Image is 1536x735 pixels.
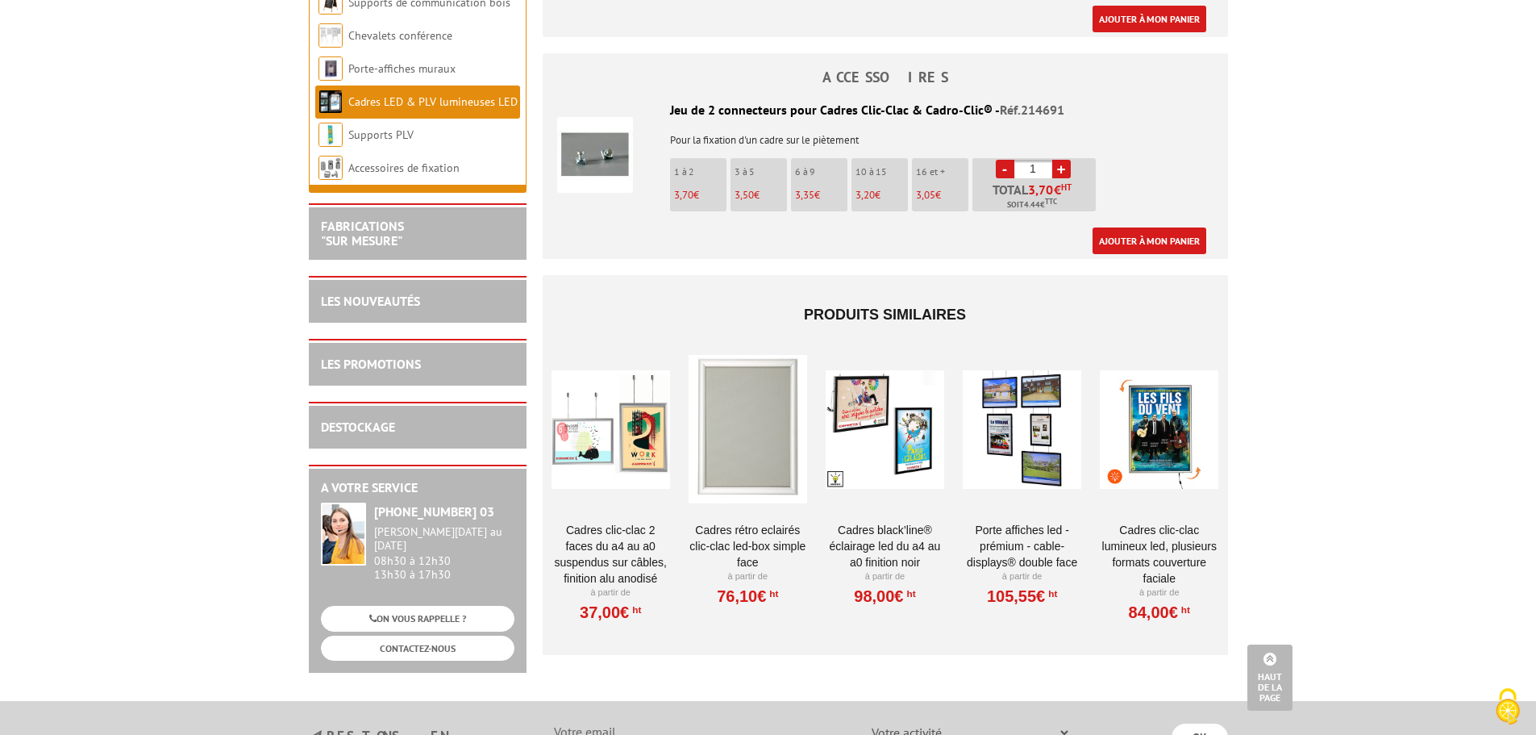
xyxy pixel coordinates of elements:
[321,293,420,309] a: LES NOUVEAUTÉS
[674,188,693,202] span: 3,70
[318,123,343,147] img: Supports PLV
[1093,228,1206,254] a: Ajouter à mon panier
[916,190,968,201] p: €
[1129,608,1190,617] a: 84,00€HT
[1045,197,1057,206] sup: TTC
[318,90,343,114] img: Cadres LED & PLV lumineuses LED
[855,190,908,201] p: €
[557,117,633,193] img: Jeu de 2 connecteurs pour Cadres Clic-Clac & Cadro-Clic®
[557,101,1213,119] div: Jeu de 2 connecteurs pour Cadres Clic-Clac & Cadro-Clic® -
[321,503,366,566] img: widget-service.jpg
[1045,588,1057,599] sup: HT
[552,587,670,599] p: À partir de
[1100,587,1218,599] p: À partir de
[976,183,1096,211] p: Total
[374,525,514,581] div: 08h30 à 12h30 13h30 à 17h30
[321,606,514,631] a: ON VOUS RAPPELLE ?
[348,94,518,109] a: Cadres LED & PLV lumineuses LED
[1093,6,1206,32] a: Ajouter à mon panier
[321,419,395,435] a: DESTOCKAGE
[963,522,1081,570] a: Porte Affiches LED - Prémium - Cable-Displays® Double face
[1007,198,1057,211] span: Soit €
[735,190,787,201] p: €
[318,23,343,48] img: Chevalets conférence
[348,61,456,76] a: Porte-affiches muraux
[374,503,494,520] strong: [PHONE_NUMBER] 03
[321,481,514,495] h2: A votre service
[1100,522,1218,587] a: Cadres Clic-Clac lumineux LED, plusieurs formats couverture faciale
[348,161,460,175] a: Accessoires de fixation
[996,160,1014,178] a: -
[629,604,641,616] sup: HT
[855,166,908,177] p: 10 à 15
[1052,160,1071,178] a: +
[1178,604,1190,616] sup: HT
[674,190,726,201] p: €
[348,127,414,142] a: Supports PLV
[1028,183,1072,196] span: €
[916,188,935,202] span: 3,05
[963,570,1081,583] p: À partir de
[804,307,966,323] span: Produits similaires
[321,356,421,372] a: LES PROMOTIONS
[854,591,915,601] a: 98,00€HT
[826,522,944,570] a: Cadres Black’Line® éclairage LED du A4 au A0 finition noir
[348,28,452,43] a: Chevalets conférence
[318,156,343,180] img: Accessoires de fixation
[1247,645,1292,711] a: Haut de la page
[1061,182,1072,193] sup: HT
[318,56,343,81] img: Porte-affiches muraux
[1000,102,1064,118] span: Réf.214691
[795,188,814,202] span: 3,35
[1028,183,1054,196] span: 3,70
[826,570,944,583] p: À partir de
[766,588,778,599] sup: HT
[1488,687,1528,727] img: Cookies (fenêtre modale)
[552,522,670,587] a: Cadres Clic-Clac 2 faces du A4 au A0 suspendus sur câbles, finition alu anodisé
[580,608,641,617] a: 37,00€HT
[374,525,514,553] div: [PERSON_NAME][DATE] au [DATE]
[543,69,1228,86] h4: ACCESSOIRES
[735,166,787,177] p: 3 à 5
[795,190,847,201] p: €
[717,591,778,601] a: 76,10€HT
[1024,198,1040,211] span: 4.44
[987,591,1057,601] a: 105,55€HT
[1480,680,1536,735] button: Cookies (fenêtre modale)
[674,166,726,177] p: 1 à 2
[735,188,754,202] span: 3,50
[795,166,847,177] p: 6 à 9
[916,166,968,177] p: 16 et +
[689,522,807,570] a: Cadres Rétro Eclairés Clic-Clac LED-Box simple face
[855,188,875,202] span: 3,20
[557,123,1213,146] p: Pour la fixation d'un cadre sur le piètement
[321,218,404,248] a: FABRICATIONS"Sur Mesure"
[321,636,514,661] a: CONTACTEZ-NOUS
[689,570,807,583] p: À partir de
[904,588,916,599] sup: HT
